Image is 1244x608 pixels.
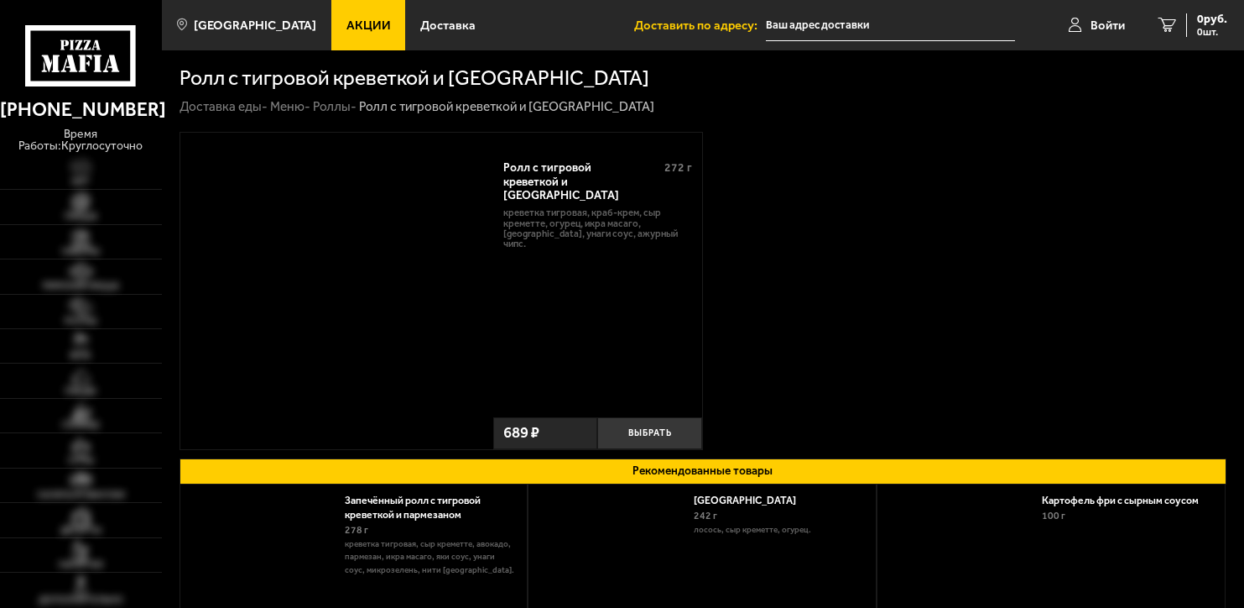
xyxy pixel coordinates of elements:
[359,98,654,115] div: Ролл с тигровой креветкой и [GEOGRAPHIC_DATA]
[694,524,864,537] p: лосось, Сыр креметте, огурец.
[194,19,316,32] span: [GEOGRAPHIC_DATA]
[180,68,649,89] h1: Ролл с тигровой креветкой и [GEOGRAPHIC_DATA]
[694,510,717,522] span: 242 г
[180,459,1227,485] button: Рекомендованные товары
[345,524,368,536] span: 278 г
[694,494,809,506] a: [GEOGRAPHIC_DATA]
[270,99,310,114] a: Меню-
[634,19,766,32] span: Доставить по адресу:
[313,99,357,114] a: Роллы-
[180,133,493,448] a: Ролл с тигровой креветкой и Гуакамоле
[503,161,653,203] div: Ролл с тигровой креветкой и [GEOGRAPHIC_DATA]
[597,417,701,449] button: Выбрать
[345,494,481,521] a: Запечённый ролл с тигровой креветкой и пармезаном
[1197,27,1227,37] span: 0 шт.
[345,538,515,577] p: креветка тигровая, Сыр креметте, авокадо, пармезан, икра масаго, яки соус, унаги соус, микрозелен...
[503,425,539,441] span: 689 ₽
[1042,494,1211,506] a: Картофель фри с сырным соусом
[346,19,391,32] span: Акции
[1197,13,1227,25] span: 0 руб.
[180,99,268,114] a: Доставка еды-
[420,19,476,32] span: Доставка
[664,160,692,175] span: 272 г
[503,207,693,249] p: креветка тигровая, краб-крем, Сыр креметте, огурец, икра масаго, [GEOGRAPHIC_DATA], унаги соус, а...
[1090,19,1125,32] span: Войти
[766,10,1015,41] input: Ваш адрес доставки
[1042,510,1065,522] span: 100 г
